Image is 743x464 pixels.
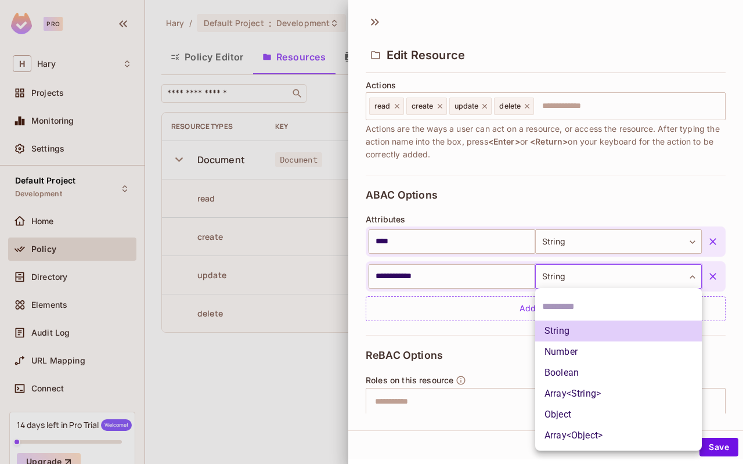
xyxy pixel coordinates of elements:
li: Array<Object> [535,425,702,446]
li: Boolean [535,362,702,383]
li: Number [535,341,702,362]
li: Object [535,404,702,425]
li: String [535,321,702,341]
li: Array<String> [535,383,702,404]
